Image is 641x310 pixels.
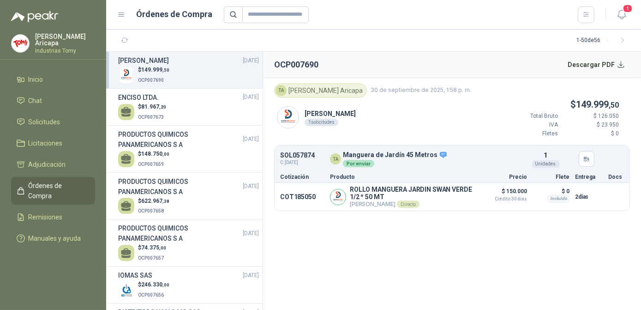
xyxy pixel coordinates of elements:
[576,33,630,48] div: 1 - 50 de 56
[118,176,259,216] a: PRODUCTOS QUIMICOS PANAMERICANOS S A[DATE] $622.967,38OCP007658
[118,270,152,280] h3: IOMAS SAS
[137,8,213,21] h1: Órdenes de Compra
[503,112,558,121] p: Total Bruto
[609,101,619,109] span: ,50
[138,197,169,206] p: $
[138,66,169,74] p: $
[280,152,315,159] p: SOL057874
[533,174,569,180] p: Flete
[563,55,630,74] button: Descargar PDF
[138,78,164,83] span: OCP007690
[138,243,166,252] p: $
[29,159,66,170] span: Adjudicación
[243,229,259,238] span: [DATE]
[330,174,475,180] p: Producto
[138,292,164,298] span: OCP007656
[141,281,169,288] span: 246.330
[29,96,42,106] span: Chat
[118,92,259,122] a: ENCISO LTDA.[DATE] $81.967,20OCP007673
[138,255,164,261] span: OCP007657
[118,55,169,66] h3: [PERSON_NAME]
[243,271,259,280] span: [DATE]
[141,198,169,204] span: 622.967
[35,48,95,54] p: Industrias Tomy
[11,230,95,247] a: Manuales y ayuda
[397,201,419,208] div: Directo
[118,223,259,262] a: PRODUCTOS QUIMICOS PANAMERICANOS S A[DATE] $74.375,00OCP007657
[29,181,86,201] span: Órdenes de Compra
[162,67,169,73] span: ,50
[118,282,134,298] img: Company Logo
[11,177,95,205] a: Órdenes de Compra
[243,135,259,144] span: [DATE]
[330,189,346,205] img: Company Logo
[118,129,243,150] h3: PRODUCTOS QUIMICOS PANAMERICANOS S A
[162,199,169,204] span: ,38
[563,112,619,121] p: $ 126.050
[243,93,259,102] span: [DATE]
[29,74,43,85] span: Inicio
[138,150,169,158] p: $
[343,160,374,167] div: Por enviar
[613,6,630,23] button: 1
[162,282,169,287] span: ,00
[12,35,29,52] img: Company Logo
[29,138,63,148] span: Licitaciones
[138,162,164,167] span: OCP007659
[503,121,558,129] p: IVA
[118,129,259,169] a: PRODUCTOS QUIMICOS PANAMERICANOS S A[DATE] $148.750,00OCP007659
[563,121,619,129] p: $ 23.950
[162,152,169,157] span: ,00
[608,174,624,180] p: Docs
[141,103,166,110] span: 81.967
[280,159,315,166] span: C: [DATE]
[118,92,159,103] h3: ENCISO LTDA.
[35,33,95,46] p: [PERSON_NAME] Aricapa
[371,86,471,95] span: 30 de septiembre de 2025, 1:58 p. m.
[532,160,560,168] div: Unidades
[243,182,259,191] span: [DATE]
[503,129,558,138] p: Fletes
[623,4,633,13] span: 1
[11,156,95,173] a: Adjudicación
[503,97,619,112] p: $
[274,58,318,71] h2: OCP007690
[11,134,95,152] a: Licitaciones
[243,56,259,65] span: [DATE]
[280,174,324,180] p: Cotización
[118,176,243,197] h3: PRODUCTOS QUIMICOS PANAMERICANOS S A
[481,174,527,180] p: Precio
[280,193,324,201] p: COT185050
[481,197,527,201] span: Crédito 30 días
[138,280,169,289] p: $
[11,113,95,131] a: Solicitudes
[350,201,475,208] p: [PERSON_NAME]
[118,55,259,85] a: [PERSON_NAME][DATE] Company Logo$149.999,50OCP007690
[274,84,367,97] div: [PERSON_NAME] Aricapa
[11,92,95,109] a: Chat
[29,117,60,127] span: Solicitudes
[533,186,569,197] p: $ 0
[276,85,287,96] div: TA
[330,153,341,164] div: TA
[141,244,166,251] span: 74.375
[11,71,95,88] a: Inicio
[11,208,95,226] a: Remisiones
[138,208,164,213] span: OCP007658
[118,270,259,299] a: IOMAS SAS[DATE] Company Logo$246.330,00OCP007656
[575,174,603,180] p: Entrega
[350,186,475,201] p: ROLLO MANGUERA JARDIN SWAN VERDE 1/2 * 50 MT
[575,191,603,202] p: 2 días
[118,67,134,83] img: Company Logo
[159,104,166,109] span: ,20
[118,223,243,243] h3: PRODUCTOS QUIMICOS PANAMERICANOS S A
[576,99,619,110] span: 149.999
[305,119,338,126] div: 1 solicitudes
[563,129,619,138] p: $ 0
[343,151,448,159] p: Manguera de Jardín 45 Metros
[29,212,63,222] span: Remisiones
[481,186,527,201] p: $ 150.000
[548,195,569,202] div: Incluido
[11,11,58,22] img: Logo peakr
[305,109,356,119] p: [PERSON_NAME]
